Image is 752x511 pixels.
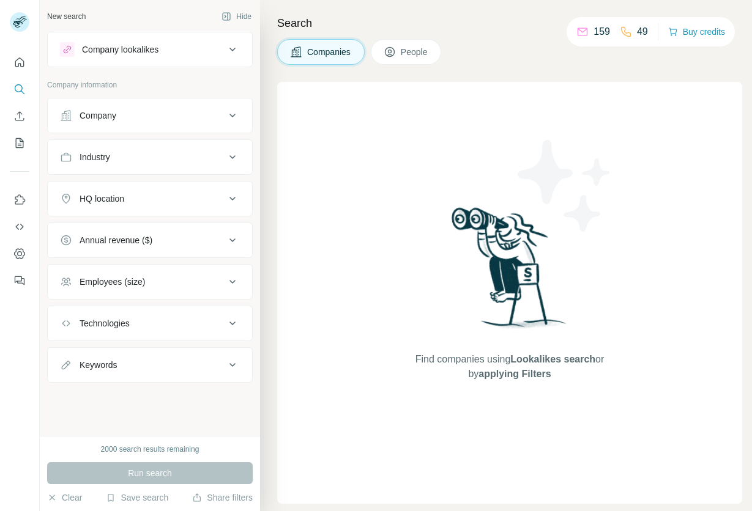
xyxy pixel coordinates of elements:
[213,7,260,26] button: Hide
[10,216,29,238] button: Use Surfe API
[80,276,145,288] div: Employees (size)
[668,23,725,40] button: Buy credits
[510,354,595,364] span: Lookalikes search
[10,105,29,127] button: Enrich CSV
[594,24,610,39] p: 159
[510,131,620,241] img: Surfe Illustration - Stars
[48,309,252,338] button: Technologies
[47,11,86,22] div: New search
[80,234,152,246] div: Annual revenue ($)
[48,142,252,172] button: Industry
[80,193,124,205] div: HQ location
[307,46,352,58] span: Companies
[80,359,117,371] div: Keywords
[47,79,253,90] p: Company information
[80,317,130,329] div: Technologies
[10,270,29,292] button: Feedback
[277,15,737,32] h4: Search
[47,491,82,504] button: Clear
[10,51,29,73] button: Quick start
[80,109,116,122] div: Company
[412,352,608,381] span: Find companies using or by
[48,101,252,130] button: Company
[10,189,29,211] button: Use Surfe on LinkedIn
[10,243,29,265] button: Dashboard
[401,46,429,58] span: People
[48,35,252,64] button: Company lookalikes
[478,369,551,379] span: applying Filters
[10,132,29,154] button: My lists
[48,226,252,255] button: Annual revenue ($)
[48,350,252,380] button: Keywords
[48,267,252,296] button: Employees (size)
[637,24,648,39] p: 49
[101,444,199,455] div: 2000 search results remaining
[192,491,253,504] button: Share filters
[10,78,29,100] button: Search
[48,184,252,213] button: HQ location
[82,43,158,56] div: Company lookalikes
[446,204,573,340] img: Surfe Illustration - Woman searching with binoculars
[80,151,110,163] div: Industry
[106,491,168,504] button: Save search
